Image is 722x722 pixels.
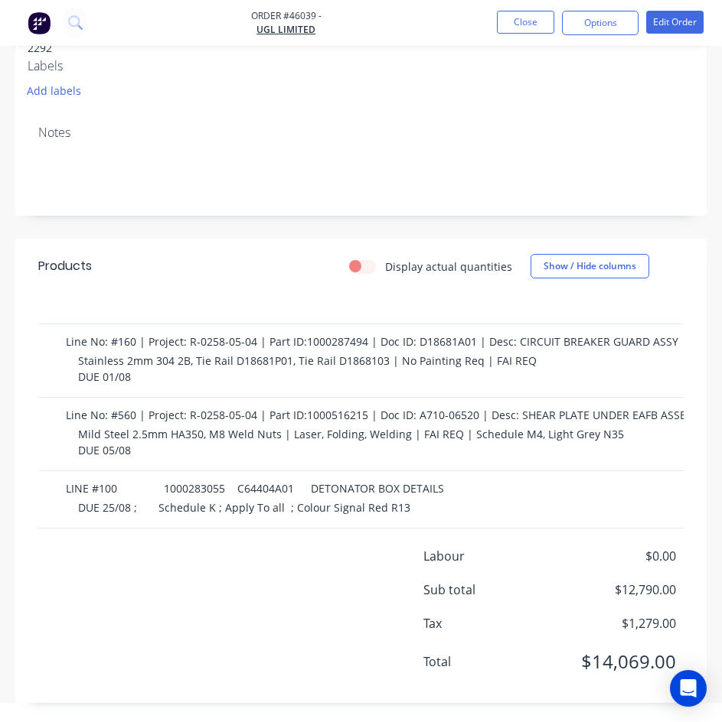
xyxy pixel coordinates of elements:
span: Sub total [423,581,561,599]
button: Edit Order [646,11,704,34]
button: Close [497,11,554,34]
button: Add labels [19,80,90,101]
span: Line No: #160 | Project: R-0258-05-04 | Part ID:1000287494 | Doc ID: D18681A01 | Desc: CIRCUIT BR... [66,334,678,349]
span: LINE #100 1000283055 C64404A01 DETONATOR BOX DETAILS [66,481,444,496]
span: $14,069.00 [561,648,676,675]
span: Labour [423,547,561,565]
span: $0.00 [561,547,676,565]
span: $12,790.00 [561,581,676,599]
span: DUE 25/08 ; Schedule K ; Apply To all ; Colour Signal Red R13 [78,500,410,515]
span: $1,279.00 [561,614,676,633]
div: Notes [38,125,684,140]
button: Options [562,11,639,35]
div: Products [38,257,92,275]
a: UGL LIMITED [251,23,322,37]
div: Open Intercom Messenger [670,670,707,707]
img: Factory [28,11,51,34]
div: Labels [28,59,361,73]
span: Total [423,652,561,671]
span: Tax [423,614,561,633]
span: Order #46039 - [251,9,322,23]
span: Mild Steel 2.5mm HA350, M8 Weld Nuts | Laser, Folding, Welding | FAI REQ | Schedule M4, Light Gre... [78,427,624,457]
button: Show / Hide columns [531,254,649,278]
span: Stainless 2mm 304 2B, Tie Rail D18681P01, Tie Rail D1868103 | No Painting Req | FAI REQ DUE 01/08 [78,353,537,384]
label: Display actual quantities [385,259,512,275]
